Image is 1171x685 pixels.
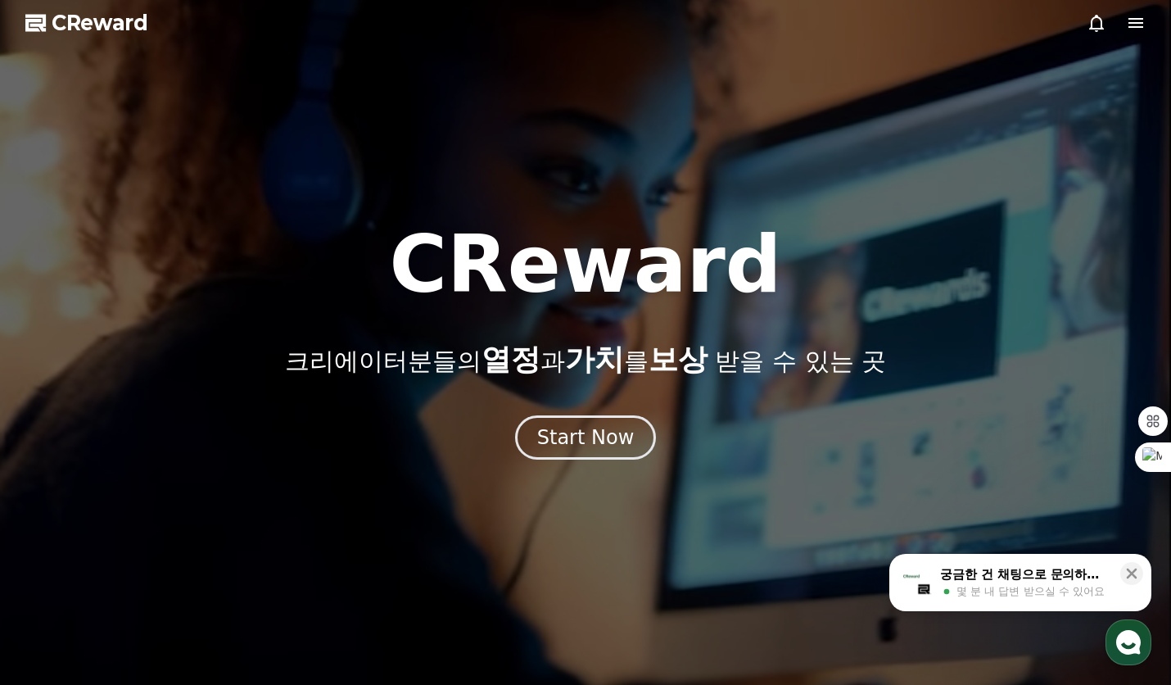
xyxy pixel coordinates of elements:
span: 열정 [482,342,540,376]
span: 설정 [253,544,273,557]
p: 크리에이터분들의 과 를 받을 수 있는 곳 [285,343,886,376]
span: 가치 [565,342,624,376]
h1: CReward [389,225,781,304]
button: Start Now [515,415,657,460]
a: Start Now [515,432,657,447]
span: 대화 [150,545,170,558]
div: Start Now [537,424,635,451]
span: 보상 [649,342,708,376]
a: 홈 [5,519,108,560]
span: CReward [52,10,148,36]
span: 홈 [52,544,61,557]
a: 대화 [108,519,211,560]
a: 설정 [211,519,314,560]
a: CReward [25,10,148,36]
